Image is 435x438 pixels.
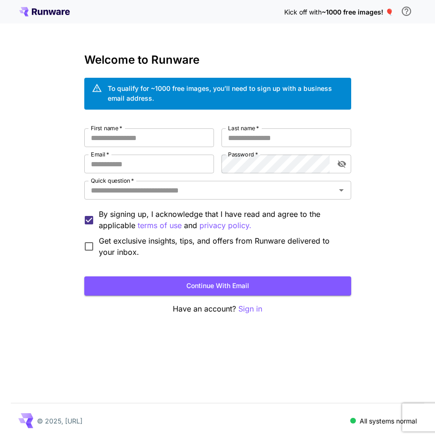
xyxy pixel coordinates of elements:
span: ~1000 free images! 🎈 [322,8,393,16]
div: To qualify for ~1000 free images, you’ll need to sign up with a business email address. [108,83,344,103]
h3: Welcome to Runware [84,53,351,67]
span: Kick off with [284,8,322,16]
button: toggle password visibility [333,156,350,172]
p: privacy policy. [199,220,251,231]
label: Quick question [91,177,134,185]
p: All systems normal [360,416,417,426]
button: Open [335,184,348,197]
button: By signing up, I acknowledge that I have read and agree to the applicable terms of use and [199,220,251,231]
p: By signing up, I acknowledge that I have read and agree to the applicable and [99,208,344,231]
button: By signing up, I acknowledge that I have read and agree to the applicable and privacy policy. [138,220,182,231]
label: First name [91,124,122,132]
span: Get exclusive insights, tips, and offers from Runware delivered to your inbox. [99,235,344,258]
button: Continue with email [84,276,351,296]
p: © 2025, [URL] [37,416,82,426]
label: Last name [228,124,259,132]
label: Email [91,150,109,158]
button: Sign in [238,303,262,315]
button: In order to qualify for free credit, you need to sign up with a business email address and click ... [397,2,416,21]
p: Have an account? [84,303,351,315]
p: terms of use [138,220,182,231]
label: Password [228,150,258,158]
